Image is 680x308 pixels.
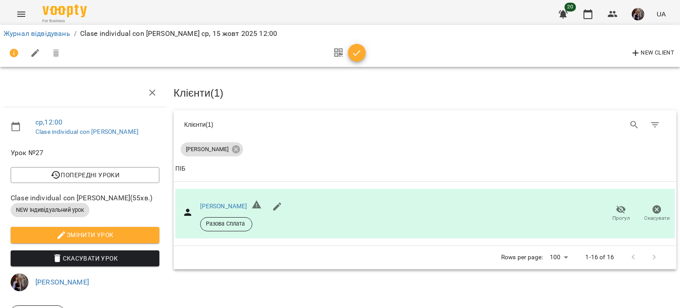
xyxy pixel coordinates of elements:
[181,145,234,153] span: [PERSON_NAME]
[11,4,32,25] button: Menu
[564,3,576,12] span: 20
[35,128,139,135] a: Clase individual con [PERSON_NAME]
[251,199,262,214] h6: Невірний формат телефону ${ phone }
[11,206,89,214] span: NEW Індивідуальний урок
[11,250,159,266] button: Скасувати Урок
[181,142,243,156] div: [PERSON_NAME]
[630,48,674,58] span: New Client
[175,164,185,174] div: Sort
[546,251,571,264] div: 100
[42,18,87,24] span: For Business
[35,278,89,286] a: [PERSON_NAME]
[501,253,543,262] p: Rows per page:
[74,28,77,39] li: /
[18,230,152,240] span: Змінити урок
[4,28,676,39] nav: breadcrumb
[174,110,676,139] div: Table Toolbar
[175,164,675,174] span: ПІБ
[184,120,418,129] div: Клієнти ( 1 )
[639,201,675,226] button: Скасувати
[657,9,666,19] span: UA
[11,227,159,243] button: Змінити урок
[4,29,70,38] a: Журнал відвідувань
[624,114,645,136] button: Search
[11,193,159,203] span: Clase individual con [PERSON_NAME] ( 55 хв. )
[80,28,277,39] p: Clase individual con [PERSON_NAME] ср, 15 жовт 2025 12:00
[42,4,87,17] img: Voopty Logo
[11,148,159,158] span: Урок №27
[612,214,630,222] span: Прогул
[11,273,28,291] img: 8d3efba7e3fbc8ec2cfbf83b777fd0d7.JPG
[603,201,639,226] button: Прогул
[175,164,185,174] div: ПІБ
[200,203,247,210] a: [PERSON_NAME]
[18,253,152,264] span: Скасувати Урок
[174,87,676,99] h3: Клієнти ( 1 )
[653,6,669,22] button: UA
[645,114,666,136] button: Фільтр
[632,8,644,20] img: 8d3efba7e3fbc8ec2cfbf83b777fd0d7.JPG
[628,46,676,60] button: New Client
[644,214,670,222] span: Скасувати
[35,118,62,126] a: ср , 12:00
[18,170,152,180] span: Попередні уроки
[201,220,252,228] span: Разова Сплата
[11,167,159,183] button: Попередні уроки
[585,253,614,262] p: 1-16 of 16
